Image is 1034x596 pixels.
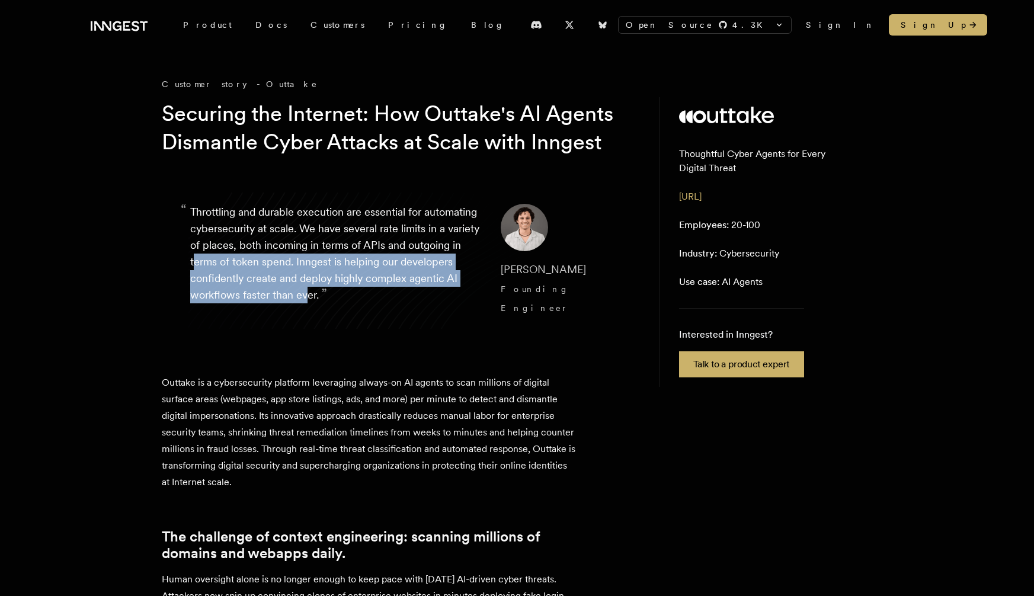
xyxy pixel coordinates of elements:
a: Blog [459,14,516,36]
a: Customers [299,14,376,36]
a: Docs [244,14,299,36]
span: ” [321,285,327,302]
a: Sign Up [889,14,987,36]
p: Outtake is a cybersecurity platform leveraging always-on AI agents to scan millions of digital su... [162,374,577,491]
a: X [556,15,582,34]
span: Employees: [679,219,729,230]
span: Use case: [679,276,719,287]
a: [URL] [679,191,702,202]
p: Cybersecurity [679,246,779,261]
div: Customer story - Outtake [162,78,636,90]
img: Outtake's logo [679,107,774,123]
p: Interested in Inngest? [679,328,804,342]
p: Thoughtful Cyber Agents for Every Digital Threat [679,147,854,175]
div: Product [171,14,244,36]
a: The challenge of context engineering: scanning millions of domains and webapps daily. [162,528,577,562]
a: Discord [523,15,549,34]
a: Bluesky [590,15,616,34]
span: Open Source [626,19,713,31]
a: Pricing [376,14,459,36]
span: “ [181,206,187,213]
span: Founding Engineer [501,284,569,313]
a: Talk to a product expert [679,351,804,377]
img: Image of Diego Escobedo [501,204,548,251]
p: 20-100 [679,218,760,232]
span: Industry: [679,248,717,259]
a: Sign In [806,19,875,31]
span: 4.3 K [732,19,770,31]
p: AI Agents [679,275,763,289]
span: [PERSON_NAME] [501,263,586,275]
p: Throttling and durable execution are essential for automating cybersecurity at scale. We have sev... [190,204,482,318]
h1: Securing the Internet: How Outtake's AI Agents Dismantle Cyber Attacks at Scale with Inngest [162,100,617,156]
